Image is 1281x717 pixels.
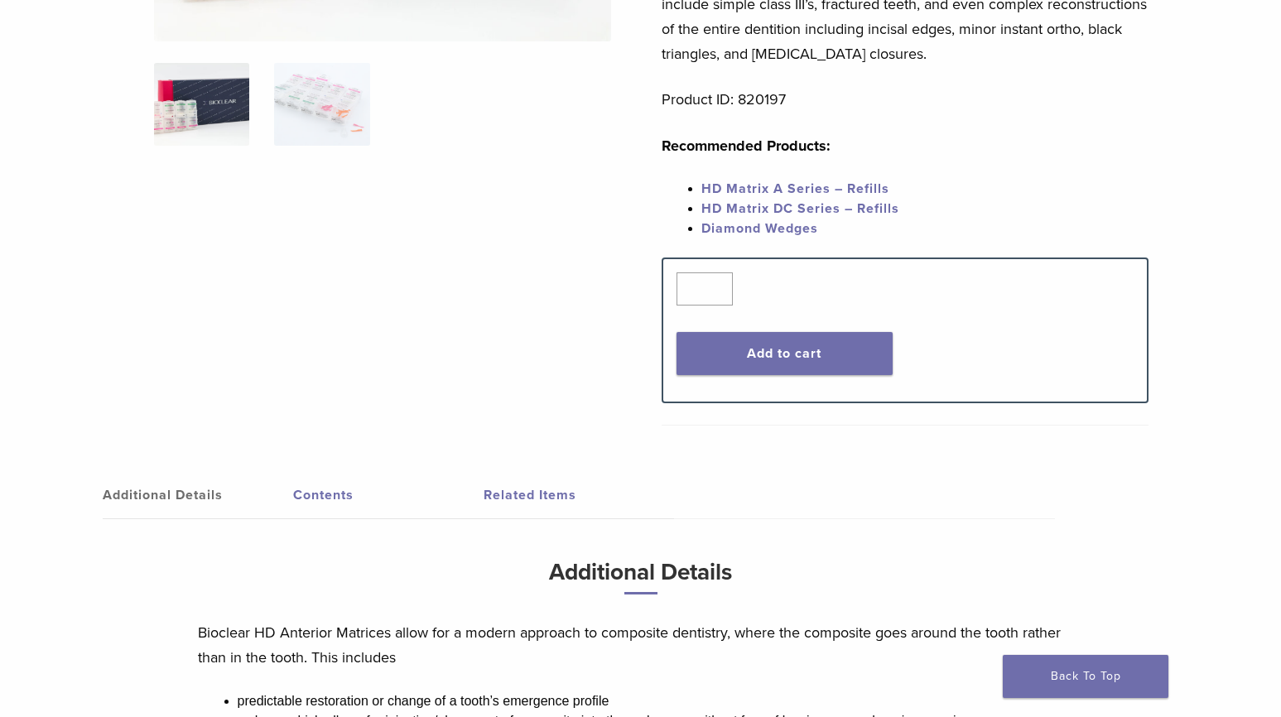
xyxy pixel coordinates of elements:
h3: Additional Details [198,552,1084,608]
a: Back To Top [1003,655,1168,698]
img: IMG_8088-1-324x324.jpg [154,63,249,146]
strong: Recommended Products: [662,137,831,155]
li: predictable restoration or change of a tooth’s emergence profile [238,691,1084,711]
a: Additional Details [103,472,293,518]
a: Diamond Wedges [701,220,818,237]
a: Related Items [484,472,674,518]
a: HD Matrix DC Series – Refills [701,200,899,217]
button: Add to cart [677,332,893,375]
p: Product ID: 820197 [662,87,1149,112]
img: Complete HD Anterior Kit - Image 2 [274,63,369,146]
p: Bioclear HD Anterior Matrices allow for a modern approach to composite dentistry, where the compo... [198,620,1084,670]
a: HD Matrix A Series – Refills [701,180,889,197]
a: Contents [293,472,484,518]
